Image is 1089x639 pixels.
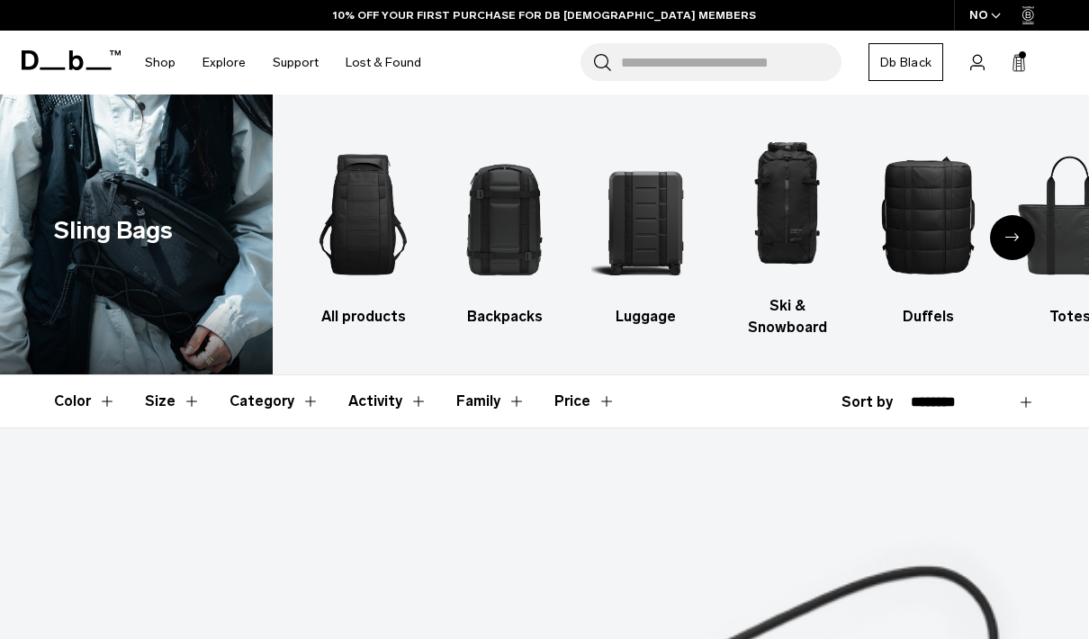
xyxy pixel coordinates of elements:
[229,375,319,427] button: Toggle Filter
[990,215,1035,260] div: Next slide
[54,375,116,427] button: Toggle Filter
[309,132,418,328] li: 1 / 10
[591,306,701,328] h3: Luggage
[874,132,984,328] a: Db Duffels
[874,306,984,328] h3: Duffels
[54,212,173,249] h1: Sling Bags
[733,295,842,338] h3: Ski & Snowboard
[450,132,560,328] li: 2 / 10
[733,121,842,338] li: 4 / 10
[348,375,427,427] button: Toggle Filter
[145,31,175,94] a: Shop
[145,375,201,427] button: Toggle Filter
[868,43,943,81] a: Db Black
[591,132,701,297] img: Db
[591,132,701,328] li: 3 / 10
[450,132,560,328] a: Db Backpacks
[346,31,421,94] a: Lost & Found
[591,132,701,328] a: Db Luggage
[874,132,984,328] li: 5 / 10
[131,31,435,94] nav: Main Navigation
[333,7,756,23] a: 10% OFF YOUR FIRST PURCHASE FOR DB [DEMOGRAPHIC_DATA] MEMBERS
[450,306,560,328] h3: Backpacks
[450,132,560,297] img: Db
[202,31,246,94] a: Explore
[309,132,418,328] a: Db All products
[456,375,526,427] button: Toggle Filter
[309,132,418,297] img: Db
[554,375,616,427] button: Toggle Price
[273,31,319,94] a: Support
[733,121,842,338] a: Db Ski & Snowboard
[309,306,418,328] h3: All products
[874,132,984,297] img: Db
[733,121,842,286] img: Db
